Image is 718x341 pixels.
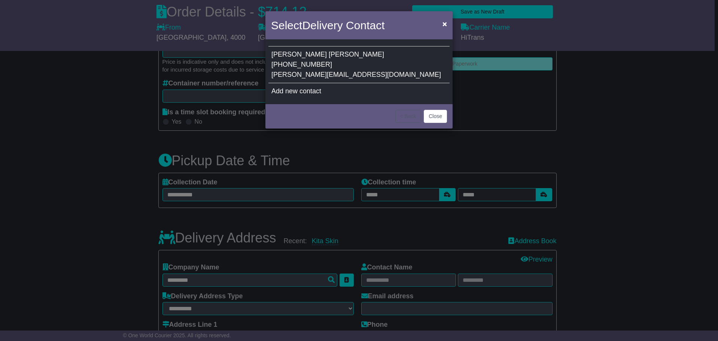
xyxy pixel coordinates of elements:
span: [PERSON_NAME] [329,51,384,58]
span: [PERSON_NAME] [271,51,327,58]
span: Delivery [302,19,343,31]
button: Close [439,16,451,31]
button: Close [424,110,447,123]
button: < Back [395,110,421,123]
span: [PHONE_NUMBER] [271,61,332,68]
span: × [442,19,447,28]
span: Contact [346,19,384,31]
span: [PERSON_NAME][EMAIL_ADDRESS][DOMAIN_NAME] [271,71,441,78]
h4: Select [271,17,384,34]
span: Add new contact [271,87,321,95]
